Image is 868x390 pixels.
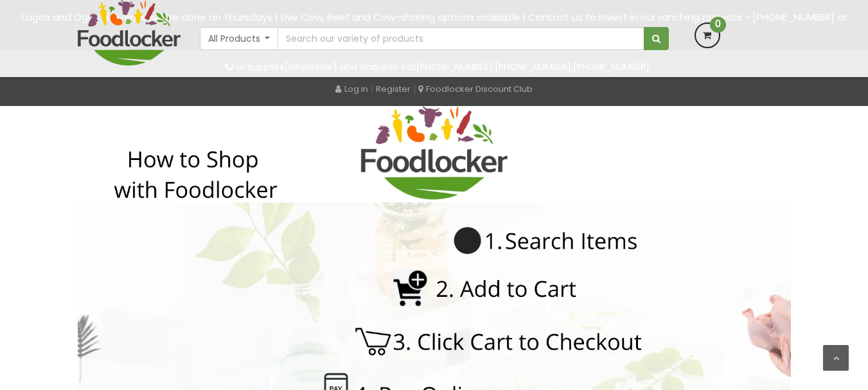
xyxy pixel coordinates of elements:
a: Log in [335,83,368,95]
a: Register [376,83,411,95]
span: | [371,82,373,95]
span: | [413,82,416,95]
a: Foodlocker Discount Club [418,83,533,95]
input: Search our variety of products [278,27,644,50]
button: All Products [200,27,279,50]
span: 0 [710,17,726,33]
